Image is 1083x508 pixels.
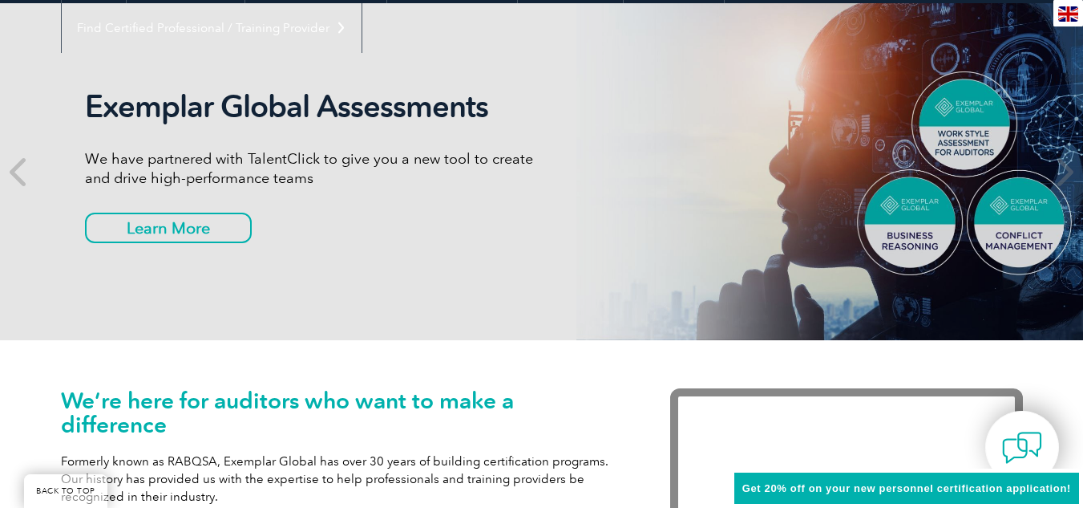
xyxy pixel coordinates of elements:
[85,213,252,243] a: Learn More
[61,453,622,506] p: Formerly known as RABQSA, Exemplar Global has over 30 years of building certification programs. O...
[742,482,1071,494] span: Get 20% off on your new personnel certification application!
[85,88,542,125] h2: Exemplar Global Assessments
[24,474,107,508] a: BACK TO TOP
[61,388,622,437] h1: We’re here for auditors who want to make a difference
[62,3,362,53] a: Find Certified Professional / Training Provider
[1002,428,1042,468] img: contact-chat.png
[85,149,542,188] p: We have partnered with TalentClick to give you a new tool to create and drive high-performance teams
[1058,6,1078,22] img: en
